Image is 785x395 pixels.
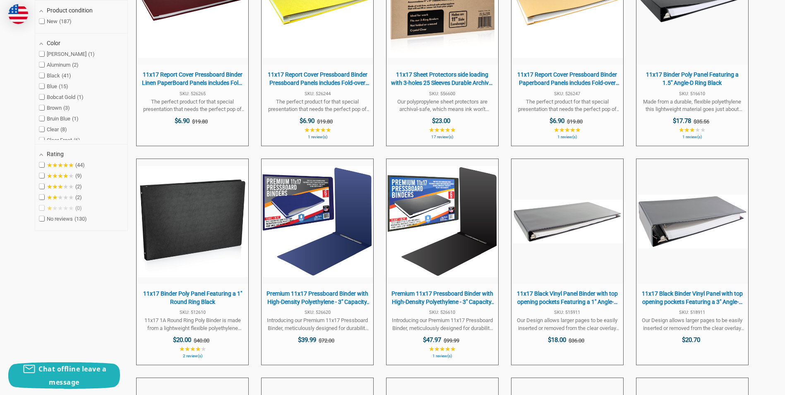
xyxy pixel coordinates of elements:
[391,310,494,315] span: SKU: 526610
[141,92,244,96] span: SKU: 526265
[39,137,80,144] span: Clear Frost
[137,159,248,365] a: 11x17 Binder Poly Panel Featuring a 1
[391,290,494,306] span: Premium 11x17 Pressboard Binder with High-Density Polyethylene - 3" Capacity, Crush Finish Exteri...
[516,71,619,87] span: 11x17 Report Cover Pressboard Binder Paperboard Panels includes Fold-over Metal Fastener | [PERSO...
[391,71,494,87] span: 11x17 Sheet Protectors side loading with 3-holes 25 Sleeves Durable Archival safe Crystal Clear
[47,173,74,179] span: ★★★★★
[75,183,82,190] span: 2
[141,317,244,332] span: 11x17 1A Round Ring Poly Binder is made from a lightweight flexible polyethylene plastic, and fea...
[516,317,619,332] span: Our Design allows larger pages to be easily inserted or removed from the clear overlay pockets. C...
[641,92,744,96] span: SKU: 516610
[429,346,456,352] span: ★★★★★
[39,51,95,58] span: [PERSON_NAME]
[39,116,79,122] span: Bruin Blue
[516,98,619,113] span: The perfect product for that special presentation that needs the perfect pop of color to win over...
[141,290,244,306] span: 11x17 Binder Poly Panel Featuring a 1" Round Ring Black
[75,205,82,211] span: 0
[77,94,84,100] span: 1
[59,18,72,24] span: 187
[75,194,82,200] span: 2
[47,162,74,169] span: ★★★★★
[39,105,70,111] span: Brown
[550,117,564,125] span: $6.90
[554,127,581,133] span: ★★★★★
[39,126,67,133] span: Clear
[75,162,85,168] span: 44
[88,51,95,57] span: 1
[391,98,494,113] span: Our polypropylene sheet protectors are archival-safe, which means ink won't transfer onto the pag...
[641,71,744,87] span: 11x17 Binder Poly Panel Featuring a 1.5" Angle-D Ring Black
[141,71,244,87] span: 11x17 Report Cover Pressboard Binder Linen PaperBoard Panels includes Fold-over Metal Fastener Ag...
[179,346,206,352] span: ★★★★★
[636,159,748,365] a: 11x17 Black Binder Vinyl Panel with top opening pockets Featuring a 3
[391,354,494,358] span: 1 review(s)
[39,83,68,90] span: Blue
[266,135,369,139] span: 1 review(s)
[567,118,583,125] span: $19.80
[47,183,74,190] span: ★★★★★
[298,336,316,344] span: $39.99
[39,94,84,101] span: Bobcat Gold
[141,310,244,315] span: SKU: 512610
[673,117,691,125] span: $17.78
[516,135,619,139] span: 1 review(s)
[319,337,334,344] span: $72.00
[429,127,456,133] span: ★★★★★
[423,336,441,344] span: $47.97
[569,337,584,344] span: $36.00
[300,117,314,125] span: $6.90
[47,194,74,201] span: ★★★★★
[694,118,709,125] span: $35.56
[432,117,450,125] span: $23.00
[266,98,369,113] span: The perfect product for that special presentation that needs the perfect pop of color to win over...
[192,118,208,125] span: $19.80
[62,72,71,79] span: 41
[39,72,71,79] span: Black
[386,159,498,365] a: Premium 11x17 Pressboard Binder with High-Density Polyethylene - 3
[8,4,28,24] img: duty and tax information for United States
[47,40,60,46] span: Color
[63,105,70,111] span: 3
[641,290,744,306] span: 11x17 Black Binder Vinyl Panel with top opening pockets Featuring a 3" Angle-D Ring
[8,362,120,389] button: Chat offline leave a message
[60,126,67,132] span: 8
[641,135,744,139] span: 1 review(s)
[317,118,333,125] span: $19.80
[39,18,72,25] span: New
[266,92,369,96] span: SKU: 526244
[47,205,74,212] span: ★★★★★
[74,216,87,222] span: 130
[444,337,459,344] span: $99.99
[266,71,369,87] span: 11x17 Report Cover Pressboard Binder Pressboard Panels includes Fold-over Metal Fastener | Bobcat...
[72,62,79,68] span: 2
[175,117,190,125] span: $6.90
[47,151,64,157] span: Rating
[262,159,373,365] a: Premium 11x17 Pressboard Binder with High-Density Polyethylene - 3
[266,310,369,315] span: SKU: 526620
[39,216,87,222] span: No reviews
[511,159,623,365] a: 11x17 Black Vinyl Panel Binder with top opening pockets Featuring a 1
[266,317,369,332] span: Introducing our Premium 11x17 Pressboard Binder, meticulously designed for durability and functio...
[59,83,68,89] span: 15
[47,7,93,14] span: Product condition
[637,195,748,248] img: 11x17 Black Binder Vinyl Panel with top opening pockets Featuring a 3" Angle-D Ring
[641,310,744,315] span: SKU: 518911
[39,62,79,68] span: Aluminum
[74,137,80,143] span: 6
[75,173,82,179] span: 9
[304,127,331,133] span: ★★★★★
[679,127,706,133] span: ★★★★★
[38,364,106,387] span: Chat offline leave a message
[72,116,79,122] span: 1
[391,92,494,96] span: SKU: 556600
[266,290,369,306] span: Premium 11x17 Pressboard Binder with High-Density Polyethylene - 3" Capacity, Crush Finish Exteri...
[173,336,191,344] span: $20.00
[548,336,566,344] span: $18.00
[682,336,700,344] span: $20.70
[141,354,244,358] span: 2 review(s)
[641,98,744,113] span: Made from a durable, flexible polyethylene this lightweight material goes just about anywhere. Th...
[141,98,244,113] span: The perfect product for that special presentation that needs the perfect pop of color to win over...
[641,317,744,332] span: Our Design allows larger pages to be easily inserted or removed from the clear overlay pockets. C...
[516,310,619,315] span: SKU: 515911
[516,290,619,306] span: 11x17 Black Vinyl Panel Binder with top opening pockets Featuring a 1" Angle-D Ring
